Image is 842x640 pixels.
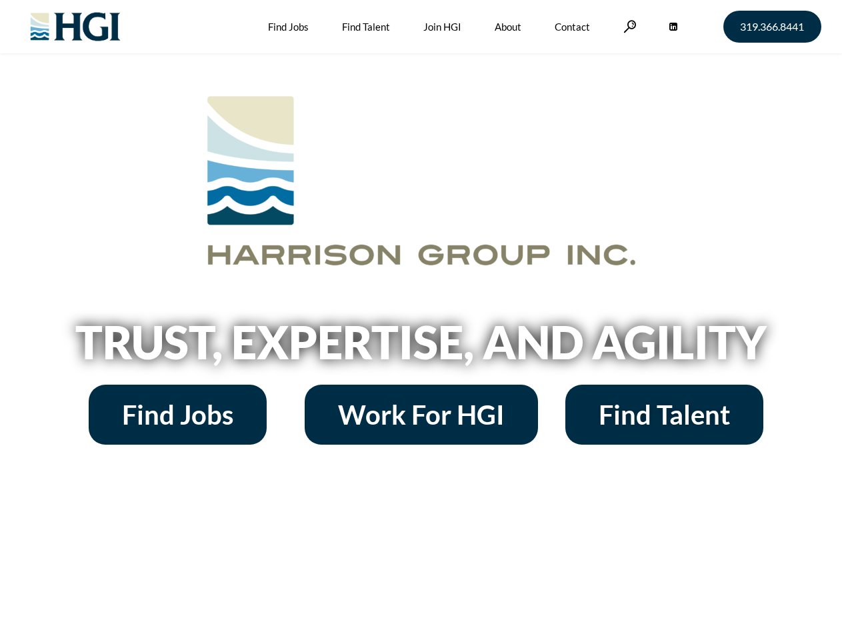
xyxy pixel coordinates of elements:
span: Work For HGI [338,401,505,428]
span: Find Jobs [122,401,233,428]
a: Search [623,20,637,33]
span: Find Talent [599,401,730,428]
h2: Trust, Expertise, and Agility [41,319,801,365]
a: 319.366.8441 [723,11,821,43]
span: 319.366.8441 [740,21,804,32]
a: Find Jobs [89,385,267,445]
a: Work For HGI [305,385,538,445]
a: Find Talent [565,385,763,445]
